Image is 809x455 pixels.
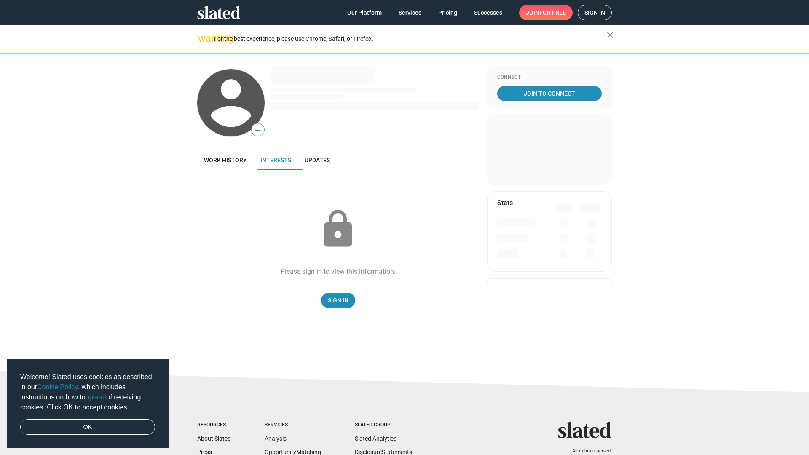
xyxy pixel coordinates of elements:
span: Pricing [438,5,457,20]
span: Join To Connect [499,86,600,101]
div: Slated Group [355,422,412,428]
div: Resources [197,422,231,428]
span: for free [539,5,566,20]
a: Cookie Policy [37,383,78,391]
span: Successes [474,5,502,20]
a: Updates [298,150,337,170]
a: Interests [254,150,298,170]
span: — [252,125,264,136]
span: Sign In [328,293,348,308]
mat-card-title: Stats [497,198,513,207]
span: Work history [204,157,247,163]
span: Updates [305,157,330,163]
a: Our Platform [340,5,388,20]
a: Analysis [265,435,287,442]
mat-icon: warning [198,33,208,43]
a: About Slated [197,435,231,442]
div: cookieconsent [7,359,169,449]
a: dismiss cookie message [20,419,155,435]
mat-icon: lock [317,208,359,250]
mat-icon: close [605,30,615,40]
div: Services [265,422,321,428]
a: opt-out [86,393,107,401]
span: Join [526,5,566,20]
a: Joinfor free [519,5,573,20]
span: Sign in [584,5,605,20]
a: Slated Analytics [355,435,396,442]
span: Services [399,5,421,20]
a: Sign in [578,5,612,20]
div: Please sign in to view this information. [281,267,396,276]
a: Work history [197,150,254,170]
div: Connect [497,74,602,81]
span: Our Platform [347,5,382,20]
a: Join To Connect [497,86,602,101]
div: For the best experience, please use Chrome, Safari, or Firefox. [214,33,607,45]
a: Services [392,5,428,20]
span: Welcome! Slated uses cookies as described in our , which includes instructions on how to of recei... [20,372,155,412]
a: Pricing [431,5,464,20]
span: Interests [260,157,291,163]
a: Successes [467,5,509,20]
a: Sign In [321,293,355,308]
